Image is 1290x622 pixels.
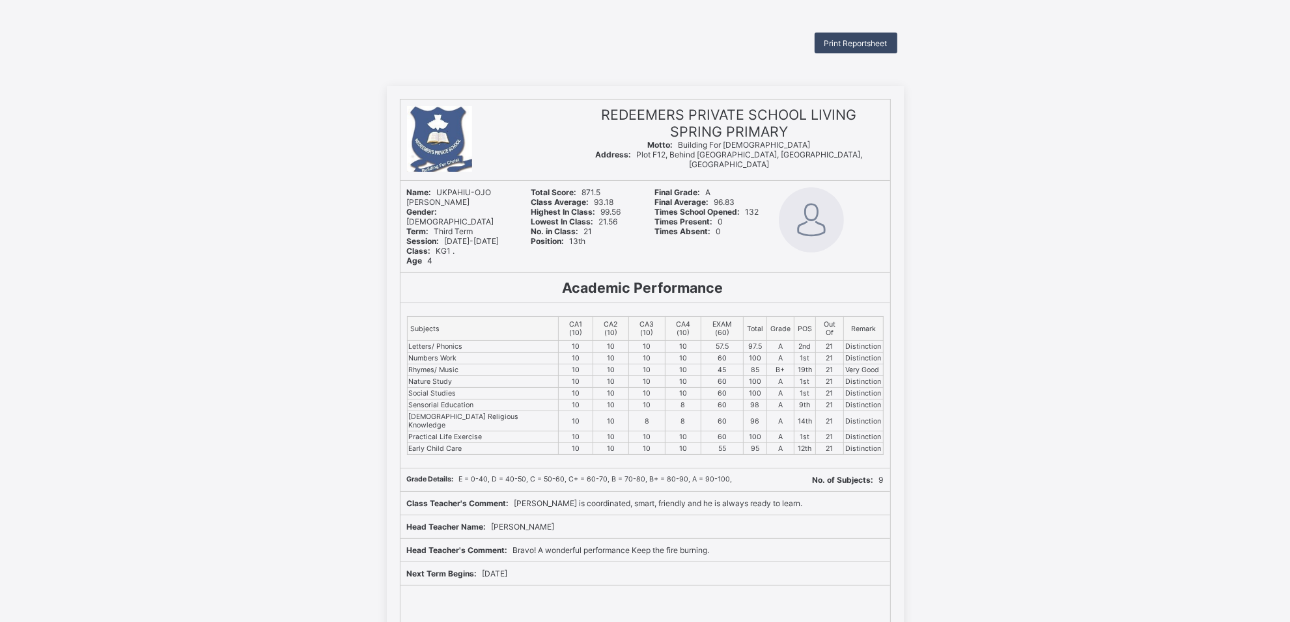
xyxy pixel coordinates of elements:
td: 10 [558,353,593,364]
td: 14th [794,411,815,431]
td: 8 [665,399,701,411]
span: 9 [813,475,884,485]
td: 10 [558,443,593,455]
span: A [655,187,711,197]
span: [DEMOGRAPHIC_DATA] [407,207,494,226]
b: Grade Details: [407,475,454,483]
span: E = 0-40, D = 40-50, C = 50-60, C+ = 60-70, B = 70-80, B+ = 80-90, A = 90-100, [407,475,733,483]
th: Total [743,317,766,341]
td: 10 [593,411,629,431]
td: 10 [593,388,629,399]
th: Remark [844,317,883,341]
td: A [766,376,794,388]
td: Letters/ Phonics [407,341,558,353]
th: CA4 (10) [665,317,701,341]
td: 60 [701,399,744,411]
b: Academic Performance [562,279,723,296]
td: A [766,443,794,455]
td: Distinction [844,431,883,443]
td: Distinction [844,411,883,431]
td: 10 [593,431,629,443]
td: Distinction [844,341,883,353]
td: 21 [815,341,844,353]
td: 1st [794,376,815,388]
td: 10 [558,431,593,443]
span: Building For [DEMOGRAPHIC_DATA] [647,140,810,150]
td: 60 [701,376,744,388]
td: Distinction [844,353,883,364]
span: 13th [531,236,585,246]
td: 60 [701,431,744,443]
span: [PERSON_NAME] is coordinated, smart, friendly and he is always ready to learn. [407,498,803,508]
td: Rhymes/ Music [407,364,558,376]
td: 9th [794,399,815,411]
td: 100 [743,353,766,364]
td: 96 [743,411,766,431]
td: 21 [815,353,844,364]
b: Gender: [407,207,438,217]
td: 100 [743,376,766,388]
td: 8 [628,411,665,431]
td: 12th [794,443,815,455]
b: Times School Opened: [655,207,740,217]
b: Motto: [647,140,673,150]
td: 100 [743,388,766,399]
td: 10 [665,341,701,353]
b: Lowest In Class: [531,217,593,226]
td: Nature Study [407,376,558,388]
td: 21 [815,364,844,376]
span: [DATE] [407,569,508,578]
td: 10 [558,388,593,399]
td: 10 [665,376,701,388]
td: 95 [743,443,766,455]
span: 93.18 [531,197,613,207]
td: 10 [665,431,701,443]
td: 21 [815,388,844,399]
td: 10 [593,364,629,376]
b: Name: [407,187,432,197]
td: 85 [743,364,766,376]
td: 45 [701,364,744,376]
td: 8 [665,411,701,431]
span: [DATE]-[DATE] [407,236,499,246]
td: 10 [593,443,629,455]
b: Head Teacher's Comment: [407,545,508,555]
td: 10 [628,388,665,399]
th: CA3 (10) [628,317,665,341]
td: Social Studies [407,388,558,399]
td: 21 [815,399,844,411]
b: Times Present: [655,217,713,226]
td: Distinction [844,399,883,411]
td: A [766,341,794,353]
span: Bravo! A wonderful performance Keep the fire burning. [407,545,710,555]
td: 1st [794,431,815,443]
span: [PERSON_NAME] [407,522,555,532]
span: 21.56 [531,217,617,226]
td: 21 [815,431,844,443]
td: 10 [628,364,665,376]
b: Address: [595,150,631,159]
td: Distinction [844,376,883,388]
b: No. of Subjects: [813,475,874,485]
td: Sensorial Education [407,399,558,411]
td: 10 [628,399,665,411]
td: B+ [766,364,794,376]
span: 96.83 [655,197,735,207]
td: A [766,411,794,431]
td: Practical Life Exercise [407,431,558,443]
td: 60 [701,353,744,364]
td: 10 [628,341,665,353]
th: Grade [766,317,794,341]
td: 21 [815,376,844,388]
th: POS [794,317,815,341]
td: 97.5 [743,341,766,353]
td: 2nd [794,341,815,353]
b: Session: [407,236,440,246]
td: [DEMOGRAPHIC_DATA] Religious Knowledge [407,411,558,431]
td: Distinction [844,388,883,399]
td: 10 [558,376,593,388]
th: CA2 (10) [593,317,629,341]
span: 132 [655,207,759,217]
span: Print Reportsheet [824,38,888,48]
th: EXAM (60) [701,317,744,341]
